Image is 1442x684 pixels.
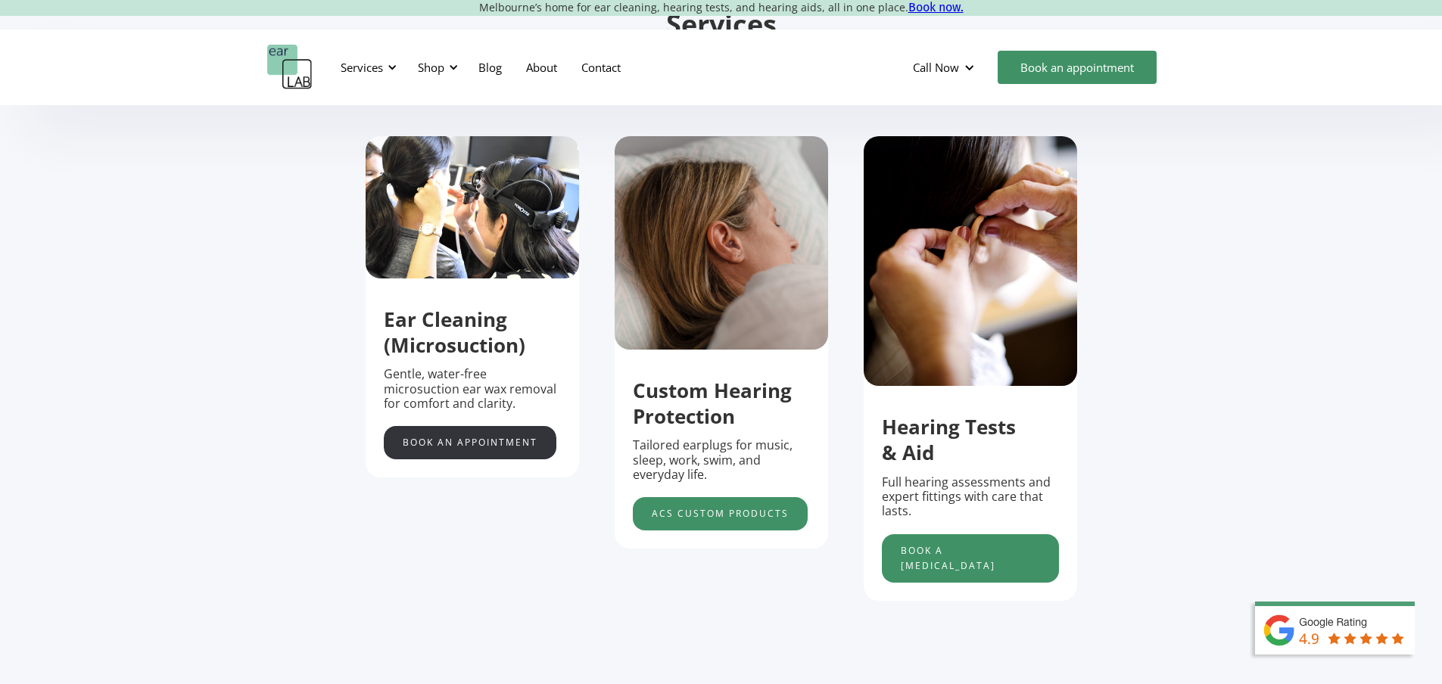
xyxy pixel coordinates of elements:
strong: Custom Hearing Protection [633,377,792,430]
img: putting hearing protection in [864,136,1077,387]
a: Book a [MEDICAL_DATA] [882,534,1059,583]
div: Call Now [913,60,959,75]
a: Book an appointment [384,426,556,459]
a: acs custom products [633,497,808,530]
div: Services [341,60,383,75]
p: Full hearing assessments and expert fittings with care that lasts. [882,475,1059,519]
h2: Services [366,7,1077,42]
div: Shop [409,45,462,90]
a: About [514,45,569,89]
strong: Hearing Tests & Aid [882,413,1016,466]
div: Shop [418,60,444,75]
div: Services [332,45,401,90]
div: 2 of 5 [615,136,828,549]
a: Contact [569,45,633,89]
a: home [267,45,313,90]
p: Tailored earplugs for music, sleep, work, swim, and everyday life. [633,438,810,482]
p: Gentle, water-free microsuction ear wax removal for comfort and clarity. [384,367,561,411]
div: 1 of 5 [366,136,579,477]
div: Call Now [901,45,990,90]
strong: Ear Cleaning (Microsuction) [384,306,525,359]
a: Book an appointment [998,51,1157,84]
a: Blog [466,45,514,89]
div: 3 of 5 [864,136,1077,601]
